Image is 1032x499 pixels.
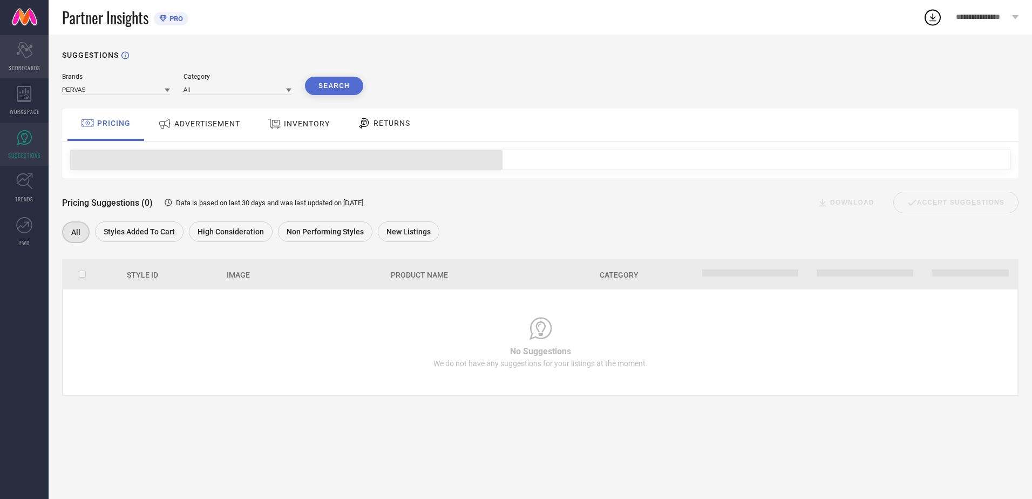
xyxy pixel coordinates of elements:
[19,239,30,247] span: FWD
[10,107,39,116] span: WORKSPACE
[391,271,448,279] span: Product Name
[374,119,410,127] span: RETURNS
[923,8,942,27] div: Open download list
[305,77,363,95] button: Search
[227,271,250,279] span: Image
[284,119,330,128] span: INVENTORY
[62,198,153,208] span: Pricing Suggestions (0)
[510,346,571,356] span: No Suggestions
[287,227,364,236] span: Non Performing Styles
[893,192,1019,213] div: Accept Suggestions
[97,119,131,127] span: PRICING
[15,195,33,203] span: TRENDS
[176,199,365,207] span: Data is based on last 30 days and was last updated on [DATE] .
[8,151,41,159] span: SUGGESTIONS
[71,228,80,237] span: All
[62,51,119,59] h1: SUGGESTIONS
[9,64,40,72] span: SCORECARDS
[386,227,431,236] span: New Listings
[600,271,639,279] span: Category
[433,359,648,368] span: We do not have any suggestions for your listings at the moment.
[174,119,240,128] span: ADVERTISEMENT
[167,15,183,23] span: PRO
[104,227,175,236] span: Styles Added To Cart
[198,227,264,236] span: High Consideration
[184,73,291,80] div: Category
[62,6,148,29] span: Partner Insights
[127,271,158,279] span: Style Id
[62,73,170,80] div: Brands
